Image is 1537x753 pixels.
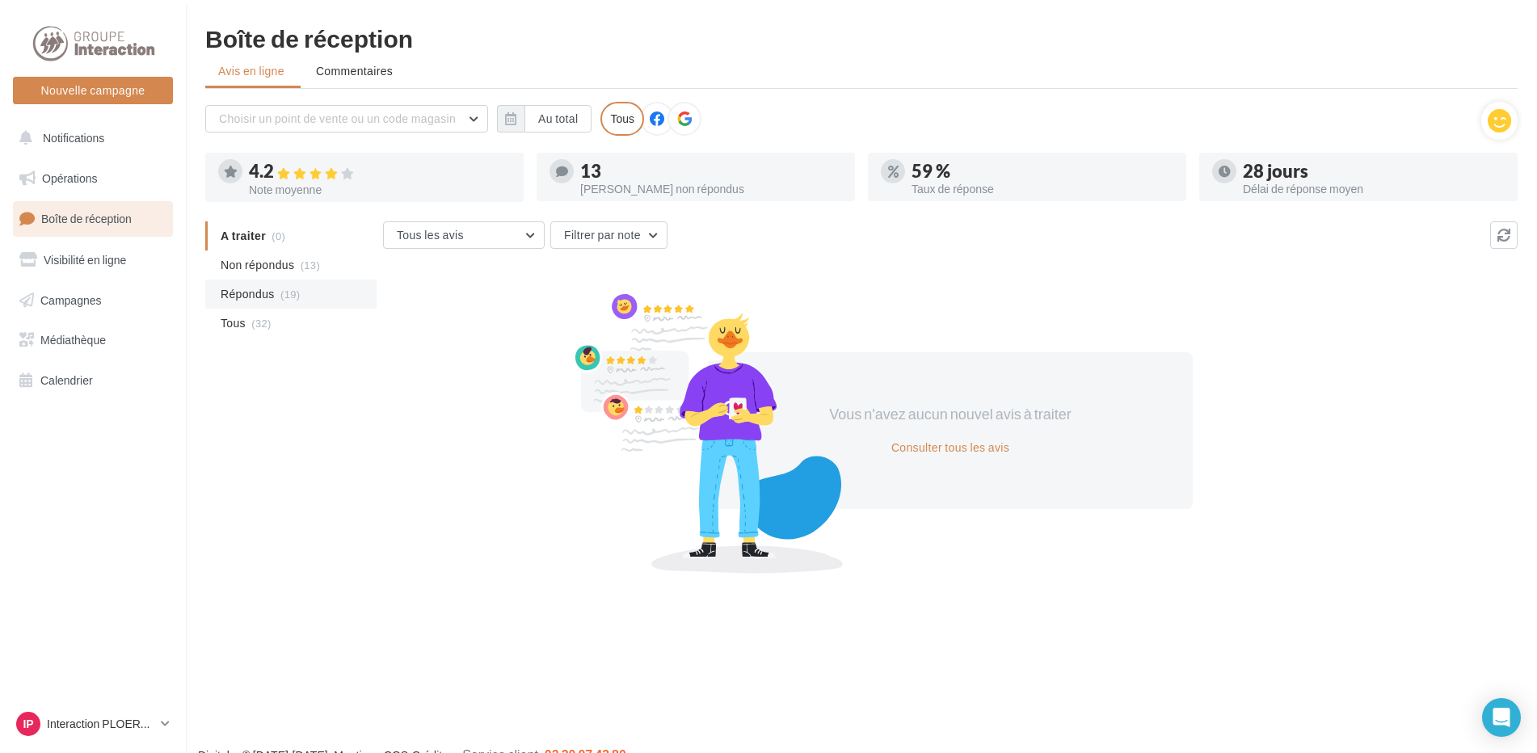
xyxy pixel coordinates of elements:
[885,438,1016,457] button: Consulter tous les avis
[1482,698,1521,737] div: Open Intercom Messenger
[10,323,176,357] a: Médiathèque
[41,212,132,225] span: Boîte de réception
[811,404,1089,425] div: Vous n'avez aucun nouvel avis à traiter
[219,111,456,125] span: Choisir un point de vente ou un code magasin
[912,162,1173,180] div: 59 %
[40,292,102,306] span: Campagnes
[912,183,1173,195] div: Taux de réponse
[44,253,126,267] span: Visibilité en ligne
[251,317,271,330] span: (32)
[10,201,176,236] a: Boîte de réception
[1243,183,1505,195] div: Délai de réponse moyen
[397,228,464,242] span: Tous les avis
[221,286,275,302] span: Répondus
[10,243,176,277] a: Visibilité en ligne
[221,257,294,273] span: Non répondus
[497,105,592,133] button: Au total
[1243,162,1505,180] div: 28 jours
[524,105,592,133] button: Au total
[10,121,170,155] button: Notifications
[550,221,667,249] button: Filtrer par note
[383,221,545,249] button: Tous les avis
[221,315,246,331] span: Tous
[249,184,511,196] div: Note moyenne
[249,162,511,181] div: 4.2
[301,259,320,271] span: (13)
[205,26,1518,50] div: Boîte de réception
[580,183,842,195] div: [PERSON_NAME] non répondus
[23,716,33,732] span: IP
[40,373,93,387] span: Calendrier
[40,333,106,347] span: Médiathèque
[47,716,154,732] p: Interaction PLOERMEL
[316,63,393,79] span: Commentaires
[600,102,644,136] div: Tous
[10,162,176,196] a: Opérations
[580,162,842,180] div: 13
[10,364,176,398] a: Calendrier
[42,171,97,185] span: Opérations
[13,709,173,739] a: IP Interaction PLOERMEL
[13,77,173,104] button: Nouvelle campagne
[205,105,488,133] button: Choisir un point de vente ou un code magasin
[280,288,300,301] span: (19)
[43,131,104,145] span: Notifications
[10,284,176,318] a: Campagnes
